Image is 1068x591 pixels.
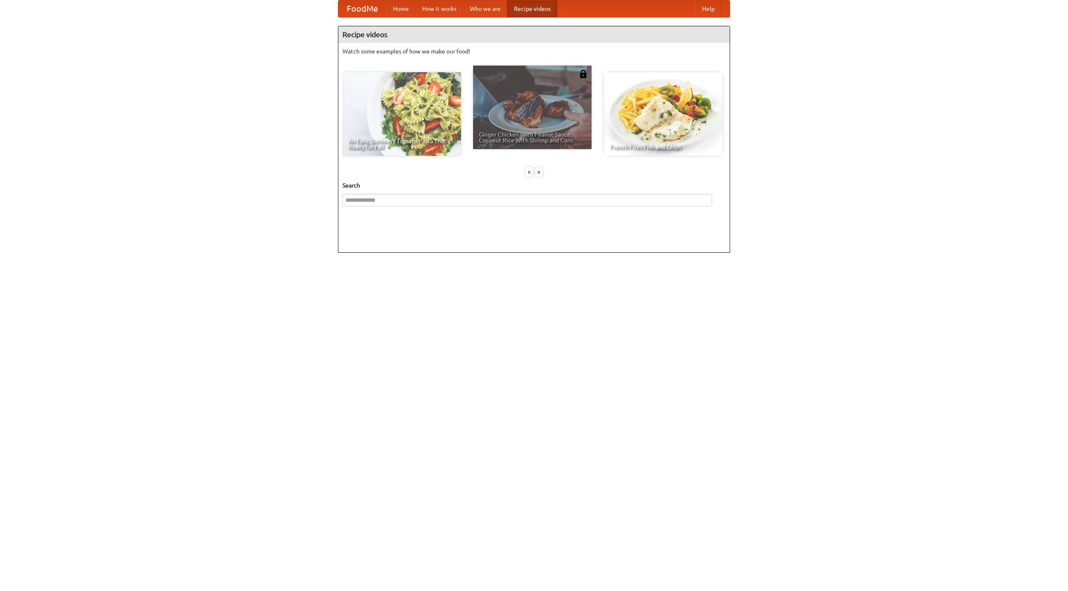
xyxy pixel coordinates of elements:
[463,0,507,17] a: Who we are
[338,0,386,17] a: FoodMe
[343,47,725,56] p: Watch some examples of how we make our food!
[338,26,730,43] h4: Recipe videos
[416,0,463,17] a: How it works
[507,0,557,17] a: Recipe videos
[604,72,723,156] a: French Fries Fish and Chips
[535,167,543,177] div: »
[348,138,455,150] span: An Easy, Summery Tomato Pasta That's Ready for Fall
[579,70,587,78] img: 483408.png
[386,0,416,17] a: Home
[343,181,725,190] h5: Search
[610,144,717,150] span: French Fries Fish and Chips
[343,72,461,156] a: An Easy, Summery Tomato Pasta That's Ready for Fall
[695,0,721,17] a: Help
[525,167,533,177] div: «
